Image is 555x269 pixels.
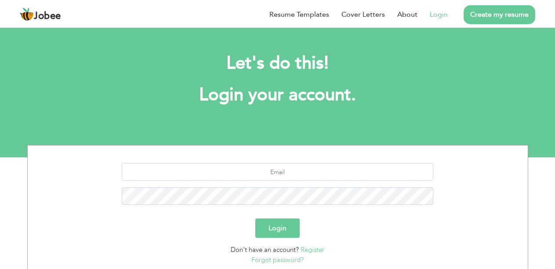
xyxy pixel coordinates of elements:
[231,245,299,254] span: Don't have an account?
[301,245,324,254] a: Register
[40,52,515,75] h2: Let's do this!
[269,9,329,20] a: Resume Templates
[40,84,515,106] h1: Login your account.
[122,163,433,181] input: Email
[34,11,61,21] span: Jobee
[255,218,300,238] button: Login
[251,255,304,264] a: Forgot password?
[464,5,535,24] a: Create my resume
[397,9,417,20] a: About
[20,7,34,22] img: jobee.io
[430,9,448,20] a: Login
[20,7,61,22] a: Jobee
[341,9,385,20] a: Cover Letters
